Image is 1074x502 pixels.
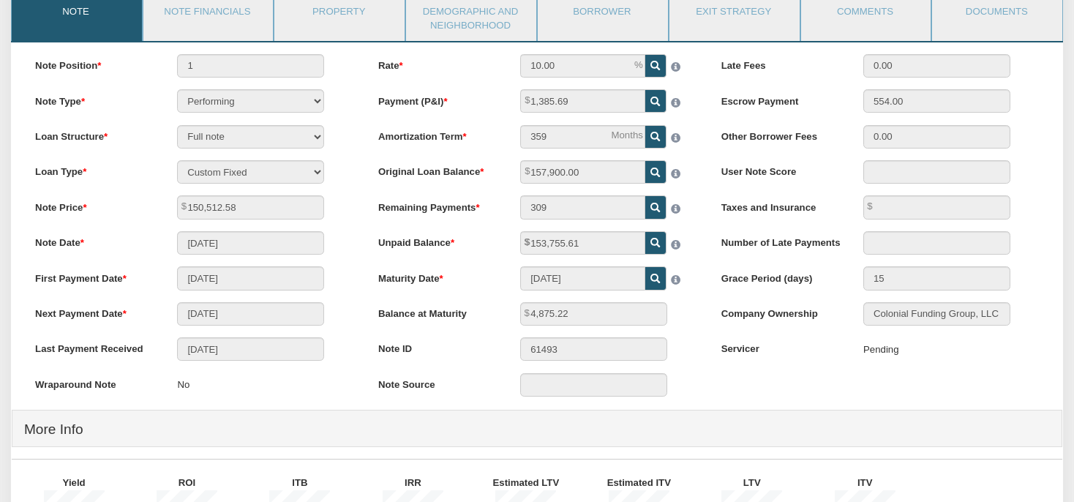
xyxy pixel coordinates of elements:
[125,471,260,490] label: ROI
[23,89,165,108] label: Note Type
[177,231,324,255] input: MM/DD/YYYY
[520,54,645,78] input: This field can contain only numeric characters
[23,266,165,285] label: First Payment Date
[23,195,165,214] label: Note Price
[367,302,508,321] label: Balance at Maturity
[803,471,938,490] label: ITV
[710,302,852,321] label: Company Ownership
[12,471,147,490] label: Yield
[520,266,645,290] input: MM/DD/YYYY
[710,125,852,144] label: Other Borrower Fees
[23,231,165,250] label: Note Date
[710,266,852,285] label: Grace Period (days)
[23,302,165,321] label: Next Payment Date
[465,471,599,490] label: Estimated LTV
[23,337,165,356] label: Last Payment Received
[367,160,508,179] label: Original Loan Balance
[367,125,508,144] label: Amortization Term
[177,266,324,290] input: MM/DD/YYYY
[863,337,898,362] div: Pending
[177,373,189,398] p: No
[710,160,852,179] label: User Note Score
[23,373,165,392] label: Wraparound Note
[23,125,165,144] label: Loan Structure
[367,54,508,73] label: Rate
[367,231,508,250] label: Unpaid Balance
[239,471,373,490] label: ITB
[710,54,852,73] label: Late Fees
[367,195,508,214] label: Remaining Payments
[577,471,712,490] label: Estimated ITV
[710,231,852,250] label: Number of Late Payments
[24,413,1050,444] h4: More Info
[691,471,825,490] label: LTV
[367,337,508,356] label: Note ID
[710,337,852,356] label: Servicer
[23,54,165,73] label: Note Position
[710,89,852,108] label: Escrow Payment
[177,302,324,326] input: MM/DD/YYYY
[351,471,486,490] label: IRR
[177,337,324,361] input: MM/DD/YYYY
[367,266,508,285] label: Maturity Date
[367,89,508,108] label: Payment (P&I)
[367,373,508,392] label: Note Source
[710,195,852,214] label: Taxes and Insurance
[23,160,165,179] label: Loan Type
